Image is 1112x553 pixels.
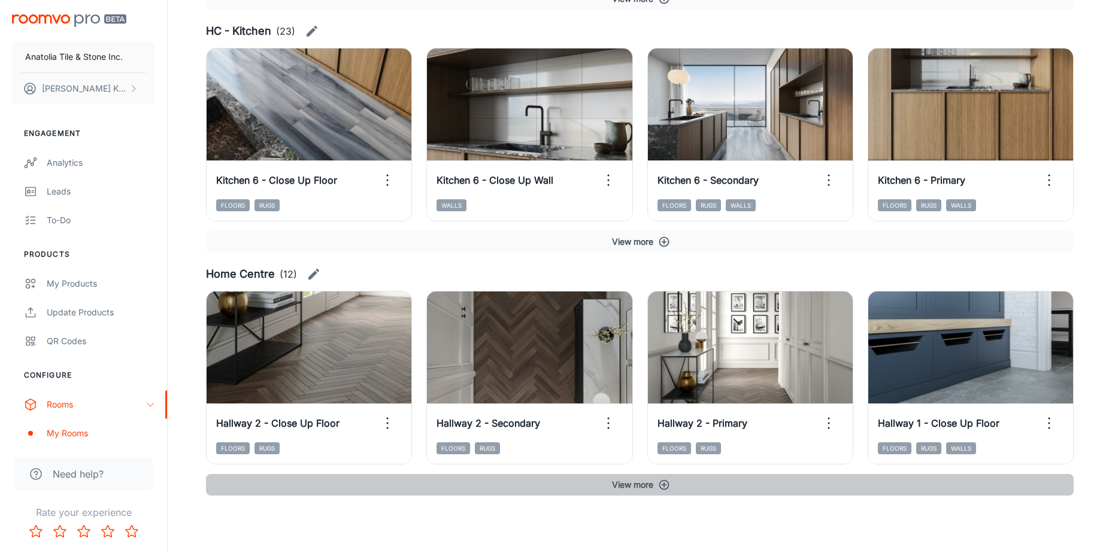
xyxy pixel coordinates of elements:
[437,416,540,430] h6: Hallway 2 - Secondary
[47,398,146,411] div: Rooms
[657,199,691,211] span: Floors
[216,416,340,430] h6: Hallway 2 - Close Up Floor
[216,442,250,454] span: Floors
[657,442,691,454] span: Floors
[53,467,104,481] span: Need help?
[47,277,155,290] div: My Products
[475,442,500,454] span: Rugs
[878,416,999,430] h6: Hallway 1 - Close Up Floor
[916,442,941,454] span: Rugs
[216,173,337,187] h6: Kitchen 6 - Close Up Floor
[24,519,48,543] button: Rate 1 star
[47,156,155,169] div: Analytics
[878,173,965,187] h6: Kitchen 6 - Primary
[25,50,123,63] p: Anatolia Tile & Stone Inc.
[96,519,120,543] button: Rate 4 star
[276,24,295,38] p: (23)
[657,416,747,430] h6: Hallway 2 - Primary
[72,519,96,543] button: Rate 3 star
[437,173,553,187] h6: Kitchen 6 - Close Up Wall
[437,442,470,454] span: Floors
[878,199,911,211] span: Floors
[10,505,157,519] p: Rate your experience
[120,519,144,543] button: Rate 5 star
[47,185,155,198] div: Leads
[726,199,756,211] span: Walls
[47,335,155,348] div: QR Codes
[12,14,126,27] img: Roomvo PRO Beta
[47,427,155,440] div: My Rooms
[216,199,250,211] span: Floors
[206,231,1074,253] button: View more
[12,41,155,72] button: Anatolia Tile & Stone Inc.
[437,199,466,211] span: Walls
[206,474,1074,496] button: View more
[946,199,976,211] span: Walls
[12,73,155,104] button: [PERSON_NAME] Kundargi
[47,214,155,227] div: To-do
[696,442,721,454] span: Rugs
[657,173,759,187] h6: Kitchen 6 - Secondary
[42,82,126,95] p: [PERSON_NAME] Kundargi
[254,199,280,211] span: Rugs
[206,23,271,39] h6: HC - Kitchen
[254,442,280,454] span: Rugs
[47,306,155,319] div: Update Products
[280,267,297,281] p: (12)
[48,519,72,543] button: Rate 2 star
[696,199,721,211] span: Rugs
[916,199,941,211] span: Rugs
[946,442,976,454] span: Walls
[878,442,911,454] span: Floors
[206,266,275,282] h6: Home Centre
